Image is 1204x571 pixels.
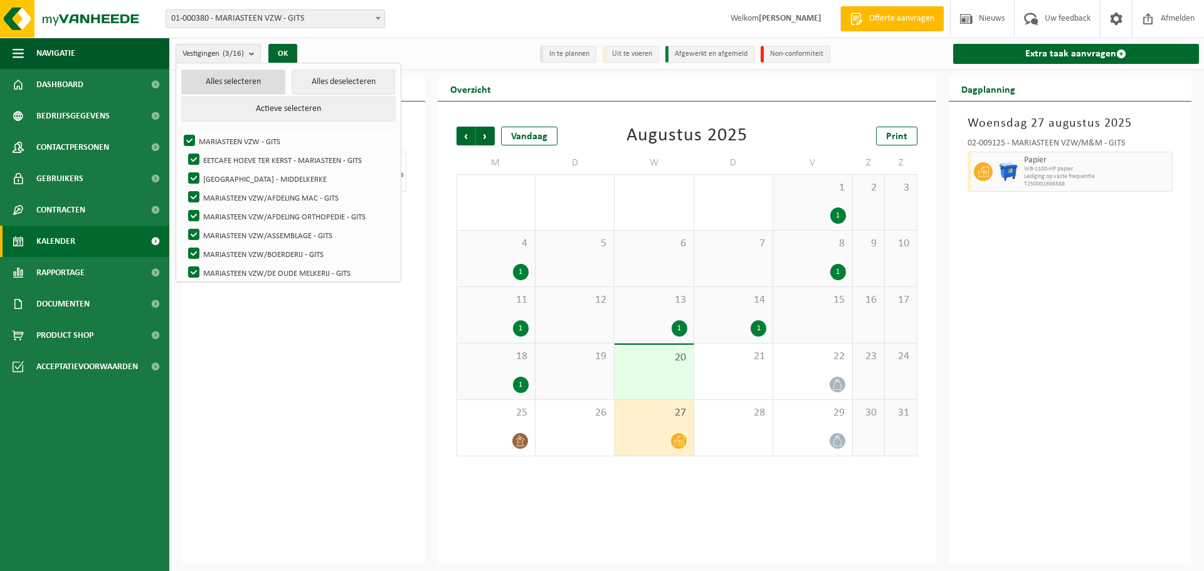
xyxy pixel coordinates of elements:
span: 01-000380 - MARIASTEEN VZW - GITS [166,9,385,28]
div: 1 [513,320,529,337]
span: Volgende [476,127,495,145]
span: 23 [859,350,878,364]
td: W [615,152,694,174]
span: 1 [779,181,845,195]
span: Vorige [457,127,475,145]
span: 30 [859,406,878,420]
td: Z [853,152,885,174]
span: 31 [891,406,910,420]
div: 1 [830,207,846,224]
span: Dashboard [36,69,83,100]
span: 26 [542,406,608,420]
span: 8 [779,237,845,251]
td: Z [885,152,917,174]
span: Rapportage [36,257,85,288]
td: D [694,152,773,174]
span: 10 [891,237,910,251]
span: T250001698588 [1024,181,1170,188]
label: MARIASTEEN VZW/DE OUDE MELKERIJ - GITS [186,263,395,282]
span: Bedrijfsgegevens [36,100,110,132]
span: Contactpersonen [36,132,109,163]
div: 1 [751,320,766,337]
span: 11 [463,293,529,307]
span: 5 [542,237,608,251]
label: MARIASTEEN VZW/AFDELING ORTHOPEDIE - GITS [186,207,395,226]
span: 27 [621,406,687,420]
a: Print [876,127,917,145]
div: 1 [672,320,687,337]
li: Afgewerkt en afgemeld [665,46,754,63]
span: 19 [542,350,608,364]
label: MARIASTEEN VZW/AFDELING MAC - GITS [186,188,395,207]
span: 22 [779,350,845,364]
span: 13 [621,293,687,307]
div: Vandaag [501,127,557,145]
span: 6 [621,237,687,251]
a: Offerte aanvragen [840,6,944,31]
button: Actieve selecteren [181,97,395,122]
span: Documenten [36,288,90,320]
span: 12 [542,293,608,307]
span: 15 [779,293,845,307]
img: WB-1100-HPE-BE-01 [999,162,1018,181]
strong: [PERSON_NAME] [759,14,821,23]
span: 4 [463,237,529,251]
div: 02-009125 - MARIASTEEN VZW/M&M - GITS [968,139,1173,152]
count: (3/16) [223,50,244,58]
span: Product Shop [36,320,93,351]
span: WB-1100-HP papier [1024,165,1170,173]
div: Augustus 2025 [626,127,747,145]
h2: Dagplanning [949,76,1028,101]
span: 25 [463,406,529,420]
span: 7 [700,237,766,251]
li: Uit te voeren [603,46,659,63]
span: 18 [463,350,529,364]
span: Navigatie [36,38,75,69]
span: 2 [859,181,878,195]
span: Kalender [36,226,75,257]
td: D [536,152,615,174]
button: Alles selecteren [181,70,285,95]
button: Alles deselecteren [292,70,396,95]
span: Lediging op vaste frequentie [1024,173,1170,181]
span: 24 [891,350,910,364]
span: Acceptatievoorwaarden [36,351,138,382]
span: Contracten [36,194,85,226]
a: Extra taak aanvragen [953,44,1200,64]
span: Print [886,132,907,142]
span: 14 [700,293,766,307]
div: 1 [513,377,529,393]
td: M [457,152,536,174]
span: 9 [859,237,878,251]
span: 3 [891,181,910,195]
div: 1 [830,264,846,280]
span: 20 [621,351,687,365]
label: [GEOGRAPHIC_DATA] - MIDDELKERKE [186,169,395,188]
label: MARIASTEEN VZW/BOERDERIJ - GITS [186,244,395,263]
h3: Woensdag 27 augustus 2025 [968,114,1173,133]
span: Offerte aanvragen [866,13,937,25]
div: 1 [513,264,529,280]
span: Vestigingen [182,45,244,63]
span: Gebruikers [36,163,83,194]
span: Papier [1024,155,1170,165]
label: MARIASTEEN VZW/ASSEMBLAGE - GITS [186,226,395,244]
td: V [773,152,852,174]
span: 01-000380 - MARIASTEEN VZW - GITS [166,10,384,28]
button: OK [268,44,297,64]
li: Non-conformiteit [761,46,830,63]
span: 21 [700,350,766,364]
span: 28 [700,406,766,420]
span: 16 [859,293,878,307]
button: Vestigingen(3/16) [176,44,261,63]
h2: Overzicht [438,76,504,101]
label: MARIASTEEN VZW - GITS [181,132,395,150]
label: EETCAFE HOEVE TER KERST - MARIASTEEN - GITS [186,150,395,169]
span: 29 [779,406,845,420]
li: In te plannen [540,46,596,63]
span: 17 [891,293,910,307]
